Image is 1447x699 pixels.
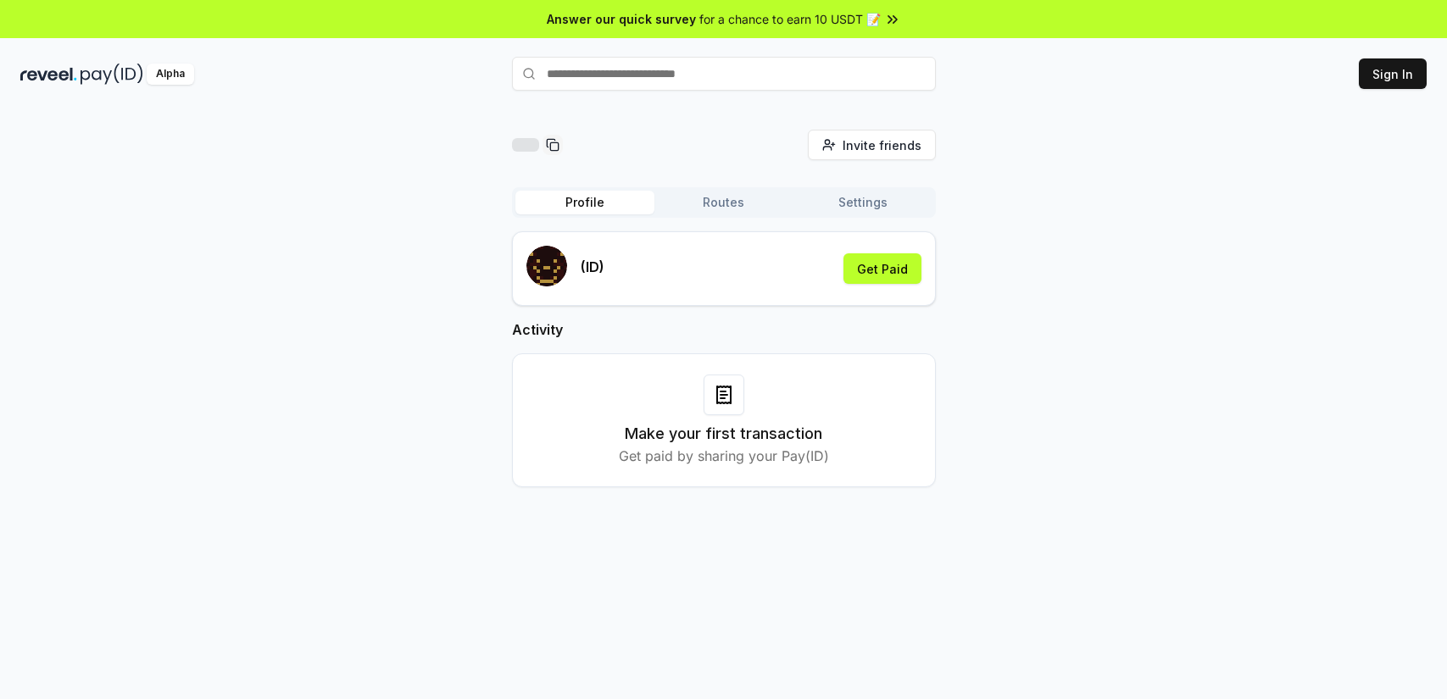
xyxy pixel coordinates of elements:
h2: Activity [512,319,936,340]
p: Get paid by sharing your Pay(ID) [619,446,829,466]
p: (ID) [581,257,604,277]
button: Get Paid [843,253,921,284]
img: pay_id [81,64,143,85]
img: reveel_dark [20,64,77,85]
h3: Make your first transaction [625,422,822,446]
span: Invite friends [843,136,921,154]
button: Routes [654,191,793,214]
span: Answer our quick survey [547,10,696,28]
button: Invite friends [808,130,936,160]
button: Settings [793,191,932,214]
button: Sign In [1359,58,1427,89]
div: Alpha [147,64,194,85]
button: Profile [515,191,654,214]
span: for a chance to earn 10 USDT 📝 [699,10,881,28]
